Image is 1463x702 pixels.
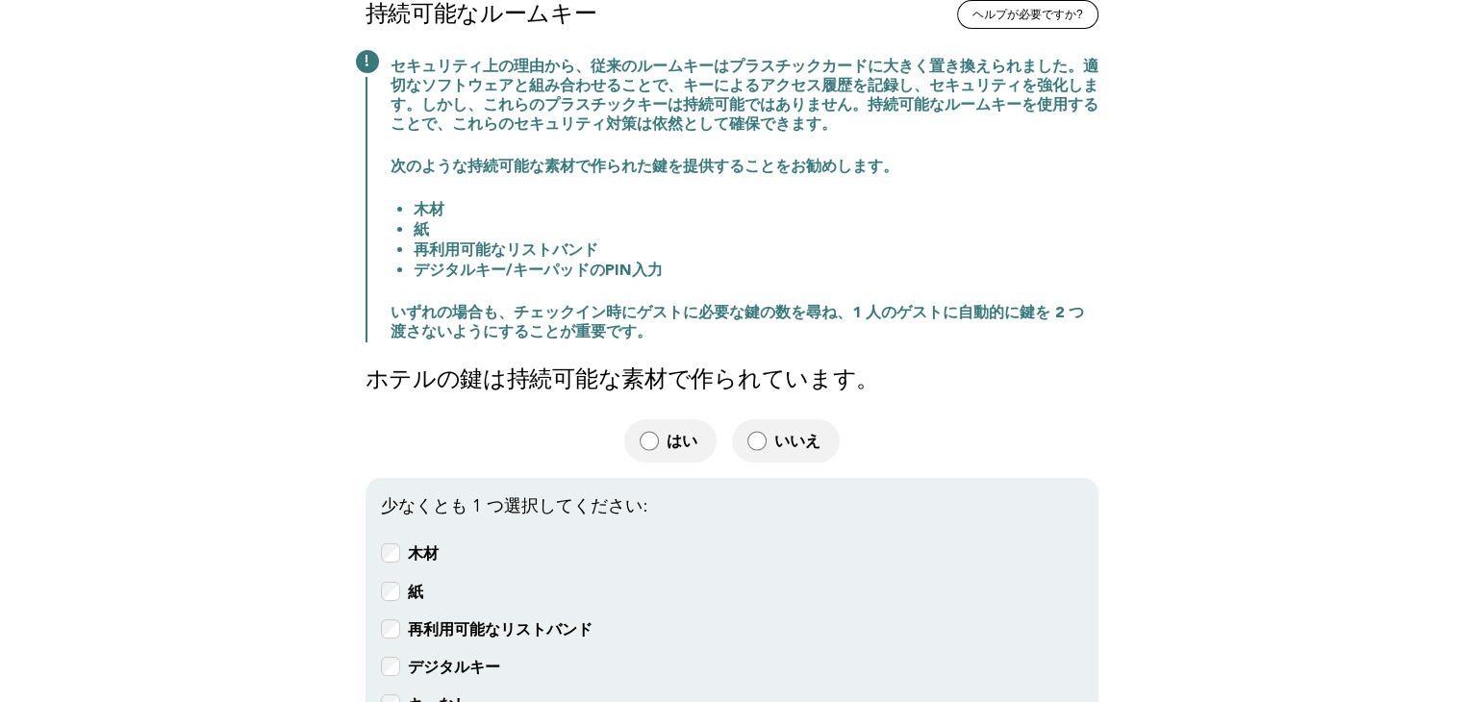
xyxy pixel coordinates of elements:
font: いいえ [774,432,820,450]
font: 再利用可能なリストバンド [414,243,598,259]
font: セキュリティ上の理由から、従来のルームキーはプラスチックカードに大きく置き換えられました。適切なソフトウェアと組み合わせることで、キーによるアクセス履歴を記録し、セキュリティを強化します。しかし... [391,60,1098,133]
font: 紙 [414,223,429,238]
font: 再利用可能なリストバンド [408,620,593,639]
input: いいえ [747,431,767,451]
font: 紙 [408,583,423,601]
font: ホテルの鍵は持続可能な素材で作られています。 [366,369,879,392]
font: 持続可能なルームキー [366,4,597,27]
font: 次のような持続可能な素材で作られた鍵を提供することをお勧めします。 [391,160,898,175]
font: デジタルキー [408,658,500,676]
font: デジタルキー/キーパッドのPIN入力 [414,263,663,279]
font: はい [667,432,697,450]
input: はい [640,431,659,451]
font: ヘルプが必要ですか? [972,8,1083,21]
font: いずれの場合も、チェックイン時にゲストに必要な鍵の数を尋ね、1 人のゲストに自動的に鍵を 2 つ渡さないようにすることが重要です。 [391,306,1084,340]
font: 木材 [408,544,439,563]
font: 少なくとも 1 つ選択してください: [381,498,647,515]
font: 木材 [414,203,444,218]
